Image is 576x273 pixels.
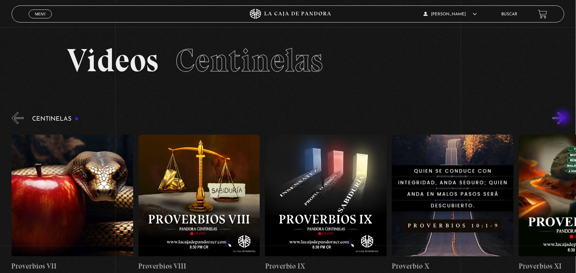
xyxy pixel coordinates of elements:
[538,10,547,19] a: View your shopping cart
[12,261,133,272] h4: Proverbios VII
[67,44,509,77] h2: Videos
[12,112,24,124] button: Previous
[35,12,46,16] span: Menu
[424,12,477,16] span: [PERSON_NAME]
[265,261,387,272] h4: Proverbio IX
[392,261,514,272] h4: Proverbio X
[32,116,79,122] h3: Centinelas
[553,112,565,124] button: Next
[139,261,260,272] h4: Proverbios VIII
[175,41,323,80] span: Centinelas
[32,18,48,22] span: Cerrar
[502,12,518,16] a: Buscar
